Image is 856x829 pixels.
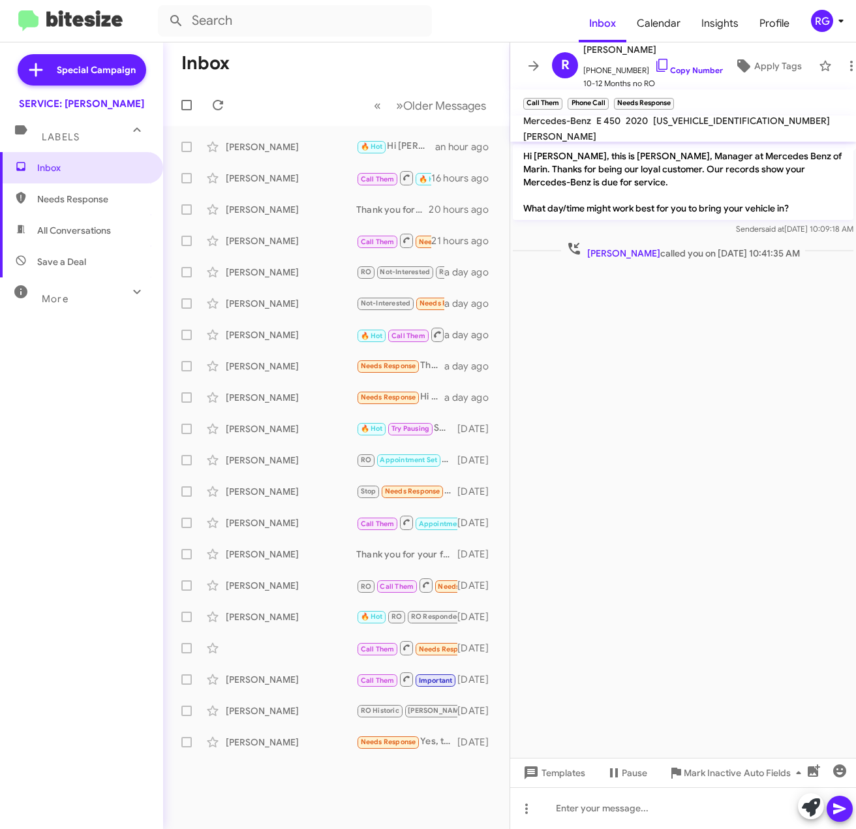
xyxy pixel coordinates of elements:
[361,238,395,246] span: Call Them
[42,131,80,143] span: Labels
[226,391,356,404] div: [PERSON_NAME]
[226,704,356,717] div: [PERSON_NAME]
[226,485,356,498] div: [PERSON_NAME]
[419,238,474,246] span: Needs Response
[811,10,833,32] div: RG
[457,516,499,529] div: [DATE]
[361,520,395,528] span: Call Them
[411,612,461,621] span: RO Responded
[391,612,402,621] span: RO
[431,234,499,247] div: 21 hours ago
[596,115,620,127] span: E 450
[800,10,842,32] button: RG
[37,255,86,268] span: Save a Deal
[654,65,723,75] a: Copy Number
[596,761,658,785] button: Pause
[510,761,596,785] button: Templates
[226,736,356,749] div: [PERSON_NAME]
[457,579,499,592] div: [DATE]
[374,97,381,114] span: «
[361,645,395,653] span: Call Them
[356,452,457,467] div: Hello, for both rear tires you are looking at $1,228.63. This was due to both rear tires being be...
[419,676,453,685] span: Important
[388,92,494,119] button: Next
[226,548,356,561] div: [PERSON_NAME]
[626,115,648,127] span: 2020
[380,582,414,591] span: Call Them
[457,704,499,717] div: [DATE]
[367,92,494,119] nav: Page navigation example
[356,358,444,373] div: The car is not due for service yet, but thanks for contacting me.
[420,299,475,307] span: Needs Response
[429,203,499,216] div: 20 hours ago
[614,98,674,110] small: Needs Response
[356,203,429,216] div: Thank you for your response! Feel free to reach out when you're ready to schedule your service ap...
[521,761,585,785] span: Templates
[356,264,444,279] div: My car is not yet in need of service. Check in your records.
[419,520,476,528] span: Appointment Set
[579,5,626,42] a: Inbox
[356,296,444,311] div: Also sorry for the delay in responding
[361,424,383,433] span: 🔥 Hot
[19,97,144,110] div: SERVICE: [PERSON_NAME]
[444,391,499,404] div: a day ago
[391,332,425,340] span: Call Them
[356,671,457,687] div: Hi [PERSON_NAME], I see the new e53 wagons are buildable on the website. How long would it take t...
[356,703,457,718] div: Okay
[226,203,356,216] div: [PERSON_NAME]
[626,5,691,42] a: Calendar
[736,224,853,234] span: Sender [DATE] 10:09:18 AM
[419,645,474,653] span: Needs Response
[444,266,499,279] div: a day ago
[226,266,356,279] div: [PERSON_NAME]
[691,5,749,42] a: Insights
[226,673,356,686] div: [PERSON_NAME]
[18,54,146,86] a: Special Campaign
[457,610,499,623] div: [DATE]
[356,484,457,499] div: Hi [PERSON_NAME]...they said I could be picked up from the airport [DATE]? My flight comes in at ...
[408,706,466,715] span: [PERSON_NAME]
[587,247,660,259] span: [PERSON_NAME]
[361,393,416,401] span: Needs Response
[561,55,570,76] span: R
[356,139,435,154] div: Hi [PERSON_NAME], [DATE] in the late morning works perfectly. Do you have a preferred time betwee...
[403,99,486,113] span: Older Messages
[356,326,444,343] div: Could you please call me?
[37,161,148,174] span: Inbox
[356,734,457,749] div: Yes, thanks
[356,514,457,531] div: Thank you .
[438,582,493,591] span: Needs Response
[356,421,457,436] div: Sounds great! Just text us when you're back, and we'll set up your appointment. Safe travels!
[356,640,457,656] div: Inbound Call
[42,293,69,305] span: More
[419,175,441,183] span: 🔥 Hot
[226,297,356,310] div: [PERSON_NAME]
[356,609,457,624] div: I can't deal w/ this til late Oct. What is total price please?
[380,456,437,464] span: Appointment Set
[158,5,432,37] input: Search
[684,761,741,785] span: Mark Inactive
[457,548,499,561] div: [DATE]
[723,54,812,78] button: Apply Tags
[361,582,371,591] span: RO
[457,485,499,498] div: [DATE]
[361,456,371,464] span: RO
[754,54,802,78] span: Apply Tags
[439,268,489,276] span: RO Responded
[391,424,429,433] span: Try Pausing
[457,642,499,655] div: [DATE]
[583,57,723,77] span: [PHONE_NUMBER]
[356,577,457,593] div: Inbound Call
[749,5,800,42] span: Profile
[226,140,356,153] div: [PERSON_NAME]
[523,98,562,110] small: Call Them
[561,241,805,260] span: called you on [DATE] 10:41:35 AM
[444,360,499,373] div: a day ago
[356,390,444,405] div: Hi [PERSON_NAME], I'm good. Since [PERSON_NAME] is much closer to my house, I'm taking the car th...
[361,362,416,370] span: Needs Response
[744,761,806,785] span: Auto Fields
[361,299,411,307] span: Not-Interested
[361,142,383,151] span: 🔥 Hot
